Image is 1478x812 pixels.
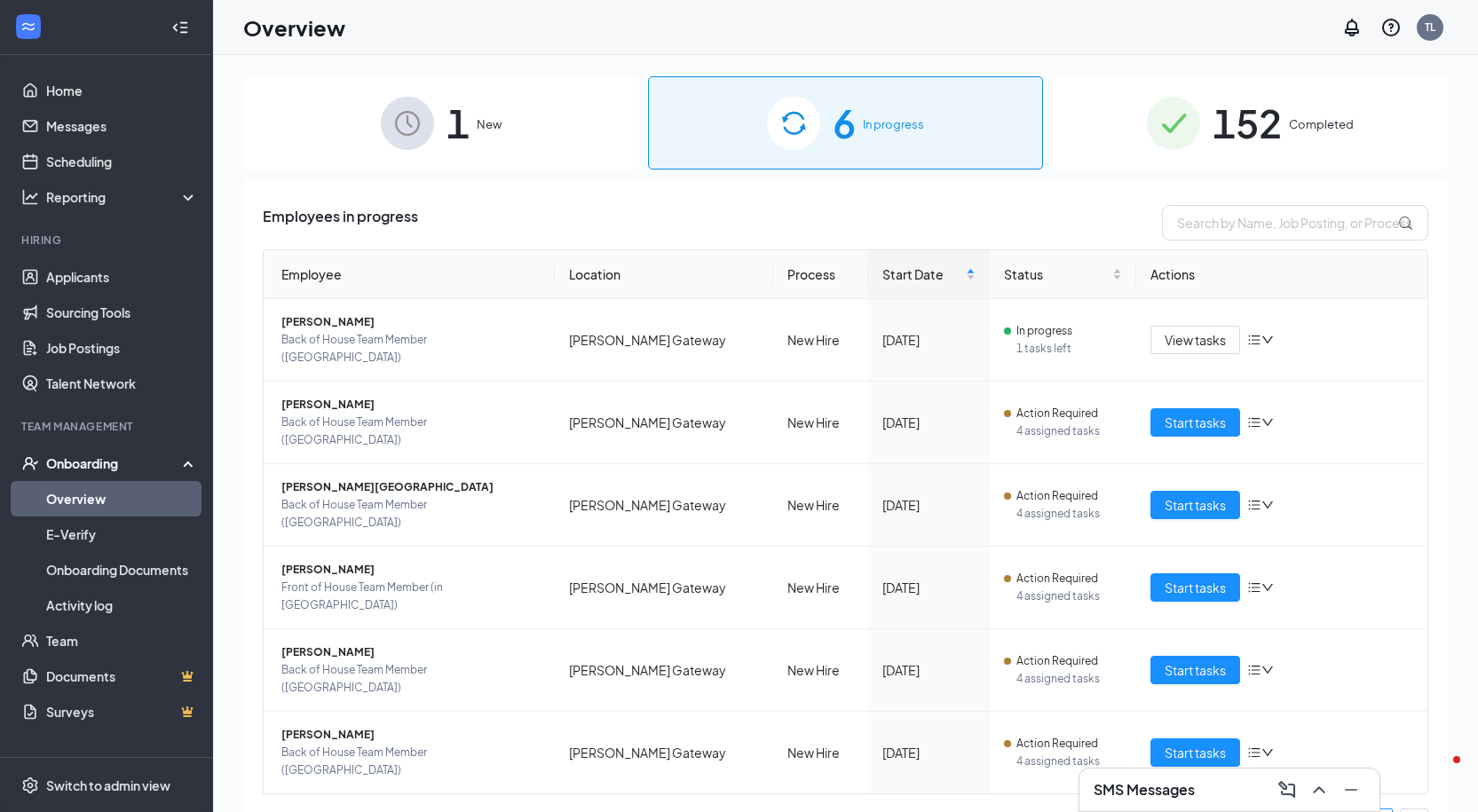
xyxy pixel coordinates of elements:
span: down [1261,499,1274,511]
a: Talent Network [46,366,198,401]
input: Search by Name, Job Posting, or Process [1162,205,1428,240]
div: TL [1425,20,1435,35]
span: View tasks [1165,330,1226,350]
td: New Hire [773,712,868,793]
span: down [1261,581,1274,594]
span: bars [1247,498,1261,512]
span: Front of House Team Member (in [GEOGRAPHIC_DATA]) [281,579,541,614]
span: bars [1247,333,1261,347]
svg: Collapse [171,19,189,36]
a: Applicants [46,259,198,295]
span: down [1261,664,1274,676]
span: Start tasks [1165,413,1226,432]
div: Reporting [46,188,199,206]
iframe: Intercom live chat [1418,752,1460,794]
td: [PERSON_NAME] Gateway [555,712,773,793]
svg: Analysis [21,188,39,206]
button: Start tasks [1150,491,1240,519]
span: In progress [1016,322,1072,340]
span: down [1261,416,1274,429]
button: Start tasks [1150,656,1240,684]
div: [DATE] [882,330,976,350]
a: Home [46,73,198,108]
span: 1 tasks left [1016,340,1122,358]
td: New Hire [773,382,868,464]
th: Employee [264,250,555,299]
span: bars [1247,663,1261,677]
svg: UserCheck [21,454,39,472]
div: Switch to admin view [46,777,170,794]
span: Start Date [882,264,962,284]
a: Scheduling [46,144,198,179]
svg: ComposeMessage [1276,779,1298,800]
span: [PERSON_NAME][GEOGRAPHIC_DATA] [281,478,541,496]
svg: Settings [21,777,39,794]
span: In progress [863,115,924,133]
div: [DATE] [882,578,976,597]
td: [PERSON_NAME] Gateway [555,382,773,464]
span: [PERSON_NAME] [281,313,541,331]
a: Job Postings [46,330,198,366]
td: New Hire [773,629,868,712]
th: Process [773,250,868,299]
svg: Notifications [1341,17,1363,38]
button: Start tasks [1150,738,1240,767]
svg: Minimize [1340,779,1362,800]
div: [DATE] [882,495,976,515]
span: Status [1004,264,1109,284]
button: ChevronUp [1305,776,1333,804]
span: Action Required [1016,735,1098,753]
h3: SMS Messages [1094,780,1195,800]
a: E-Verify [46,516,198,552]
div: Team Management [21,419,194,434]
span: 4 assigned tasks [1016,422,1122,440]
span: Start tasks [1165,495,1226,515]
h1: Overview [243,12,345,43]
a: Activity log [46,587,198,623]
td: [PERSON_NAME] Gateway [555,464,773,547]
button: View tasks [1150,326,1240,354]
a: Team [46,623,198,658]
a: SurveysCrown [46,694,198,729]
span: Completed [1289,115,1354,133]
button: Start tasks [1150,573,1240,602]
div: Onboarding [46,454,183,472]
span: Start tasks [1165,743,1226,762]
span: 4 assigned tasks [1016,587,1122,605]
span: 4 assigned tasks [1016,670,1122,688]
span: Action Required [1016,487,1098,505]
div: [DATE] [882,743,976,762]
span: 6 [833,92,856,154]
td: New Hire [773,547,868,629]
span: [PERSON_NAME] [281,561,541,579]
span: 4 assigned tasks [1016,505,1122,523]
button: ComposeMessage [1273,776,1301,804]
span: Back of House Team Member ([GEOGRAPHIC_DATA]) [281,744,541,779]
span: down [1261,334,1274,346]
svg: QuestionInfo [1380,17,1402,38]
span: 152 [1213,92,1282,154]
svg: ChevronUp [1308,779,1330,800]
span: Back of House Team Member ([GEOGRAPHIC_DATA]) [281,414,541,449]
div: [DATE] [882,413,976,432]
span: Start tasks [1165,578,1226,597]
button: Start tasks [1150,408,1240,437]
th: Actions [1136,250,1427,299]
a: Messages [46,108,198,144]
span: [PERSON_NAME] [281,726,541,744]
span: Action Required [1016,652,1098,670]
button: Minimize [1337,776,1365,804]
div: [DATE] [882,660,976,680]
td: [PERSON_NAME] Gateway [555,547,773,629]
span: 1 [447,92,470,154]
a: DocumentsCrown [46,658,198,694]
span: down [1261,746,1274,759]
a: Sourcing Tools [46,295,198,330]
span: Back of House Team Member ([GEOGRAPHIC_DATA]) [281,496,541,532]
span: 4 assigned tasks [1016,753,1122,770]
a: Overview [46,481,198,516]
span: bars [1247,745,1261,760]
span: Back of House Team Member ([GEOGRAPHIC_DATA]) [281,661,541,697]
td: [PERSON_NAME] Gateway [555,629,773,712]
span: Employees in progress [263,205,418,240]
